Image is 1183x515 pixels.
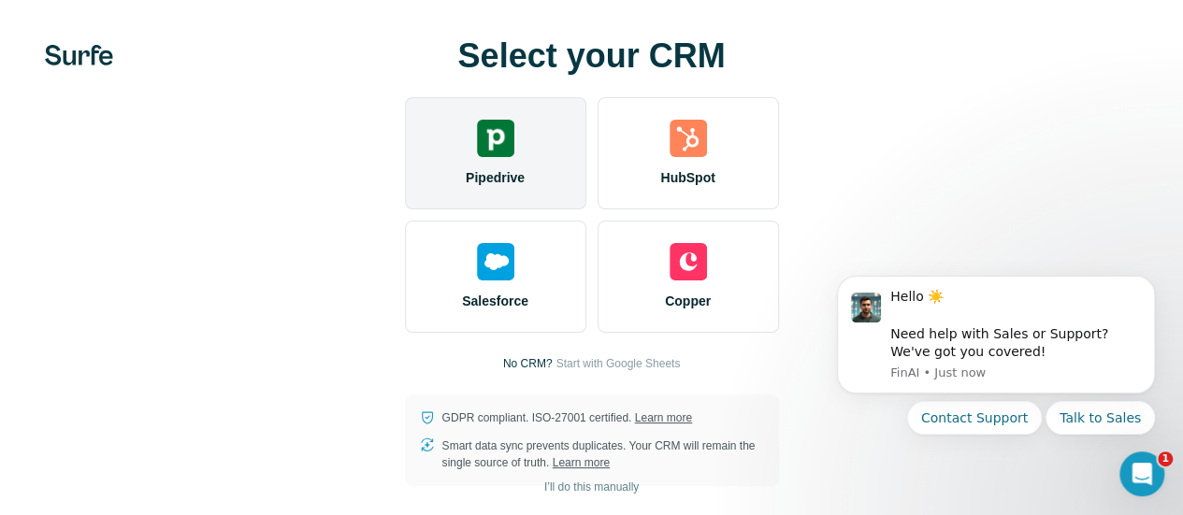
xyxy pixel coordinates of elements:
button: Start with Google Sheets [555,355,680,372]
h1: Select your CRM [405,37,779,75]
img: hubspot's logo [670,120,707,157]
iframe: Intercom live chat [1119,451,1164,496]
span: Pipedrive [466,168,525,187]
img: copper's logo [670,243,707,280]
a: Learn more [635,411,692,424]
p: Smart data sync prevents duplicates. Your CRM will remain the single source of truth. [442,437,764,471]
p: No CRM? [503,355,553,372]
button: I’ll do this manually [531,473,652,501]
span: HubSpot [660,168,714,187]
a: Learn more [553,456,610,469]
img: salesforce's logo [477,243,514,280]
span: I’ll do this manually [544,479,639,495]
img: pipedrive's logo [477,120,514,157]
img: Surfe's logo [45,45,113,65]
span: Salesforce [462,292,528,310]
iframe: Intercom notifications message [809,254,1183,506]
span: Copper [665,292,711,310]
span: 1 [1158,451,1173,466]
p: GDPR compliant. ISO-27001 certified. [442,409,692,426]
